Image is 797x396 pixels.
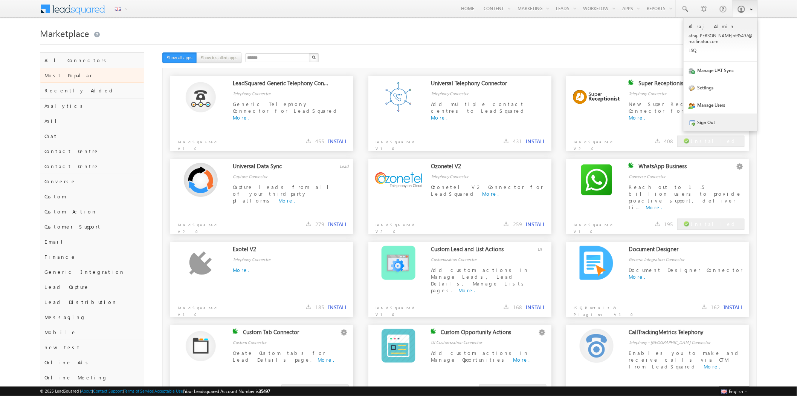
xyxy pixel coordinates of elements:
span: Ozonetel V2 Connector for LeadSquared [431,184,544,197]
img: downloads [702,305,707,309]
img: checking status [233,328,238,334]
span: 455 [315,138,324,145]
span: Create Custom tabs for Lead Details page. [233,350,325,363]
a: More. [629,114,645,121]
img: checking status [629,163,634,168]
div: Universal Telephony Connector [431,80,528,90]
img: Alternate Logo [189,251,212,275]
img: Alternate Logo [382,80,415,114]
a: More. [646,204,662,210]
button: INSTALL [526,138,545,145]
span: 408 [664,138,673,145]
div: Lead Capture [40,279,144,295]
span: 185 [315,304,324,311]
button: INSTALL [328,221,348,228]
a: Afraj Admin afraj.[PERSON_NAME]nt35497@mailinator.com LSQ [684,18,757,61]
img: Alternate Logo [580,163,614,197]
a: Acceptable Use [154,388,183,393]
img: checking status [629,80,634,85]
a: More. [278,197,295,204]
button: INSTALL [526,221,545,228]
span: 162 [711,304,720,311]
img: Alternate Logo [375,172,422,187]
div: Finance [40,249,144,264]
a: More. [513,356,530,363]
img: downloads [655,222,660,226]
img: Alternate Logo [382,246,415,280]
div: Custom Tab Connector [243,328,340,339]
div: Ozonetel V2 [431,163,528,173]
p: afraj .[PERSON_NAME] nt354 97@ma ilina tor.c om [689,33,753,44]
img: downloads [306,222,311,226]
span: 168 [513,304,522,311]
a: More. [459,287,475,293]
img: downloads [655,139,660,143]
button: INSTALL [526,304,545,311]
span: English [729,388,744,394]
a: Terms of Service [124,388,153,393]
img: Alternate Logo [573,90,620,104]
div: Mobile [40,325,144,340]
div: Custom Opportunity Actions [441,328,537,339]
div: Document Designer [629,246,725,256]
div: Most Popular [40,68,144,83]
a: More. [431,114,447,121]
div: Analytics [40,98,144,114]
p: LeadSquared V1.0 [368,135,442,152]
img: Alternate Logo [186,82,216,112]
p: LeadSqaured V1.0 [170,135,244,152]
p: Afraj Admin [689,23,753,29]
div: All Connectors [40,53,144,68]
img: Alternate Logo [186,331,216,361]
a: Manage UAT Sync [684,61,757,79]
div: new test [40,340,144,355]
a: Manage Users [684,96,757,114]
div: CallTrackingMetrics Telephony [629,328,725,339]
span: Generic Telephony Connector for LeadSquared [233,101,339,114]
div: Super Receptionist V2 [639,80,736,90]
span: 195 [664,221,673,228]
p: LeadSquared V1.0 [566,218,640,235]
div: Generic Integration [40,264,144,279]
a: About [81,388,92,393]
button: INSTALL [328,304,348,311]
img: checking status [431,328,436,334]
img: Alternate Logo [184,163,218,197]
div: Online Meeting [40,370,144,385]
button: INSTALL [724,304,744,311]
div: Converse [40,174,144,189]
div: Custom Lead and List Actions [431,246,528,256]
span: New Super Receptionist Connector for LeadSquared [629,101,735,114]
span: Installed [691,138,738,144]
div: Custom Action [40,204,144,219]
img: Search [312,55,316,59]
p: LeadSquared V2.0 [566,135,640,152]
a: Contact Support [93,388,123,393]
div: Chat [40,129,144,144]
span: Installed [691,221,738,227]
div: Online Ads [40,355,144,370]
img: Alternate Logo [580,246,613,280]
span: Capture leads from all of your third-party platforms [233,184,334,204]
div: Universal Data Sync [233,163,330,173]
a: More. [629,273,645,280]
span: Your Leadsquared Account Number is [184,388,270,394]
a: More. [233,114,249,121]
a: More. [704,363,720,370]
div: Exotel V2 [233,246,330,256]
a: Sign Out [684,114,757,131]
div: LeadSquared Generic Telephony Connector [233,80,330,90]
span: 35497 [259,388,270,394]
div: Contact Centre [40,144,144,159]
button: INSTALL [328,138,348,145]
img: Alternate Logo [382,329,415,363]
img: Alternate Logo [580,329,614,363]
img: downloads [306,305,311,309]
img: downloads [306,139,311,143]
div: Customer Support [40,219,144,234]
button: English [719,387,750,396]
div: Messaging [40,310,144,325]
div: WhatsApp Business [639,163,736,173]
span: Add custom actions in Manage Opportunities [431,350,529,363]
a: More. [233,267,249,273]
